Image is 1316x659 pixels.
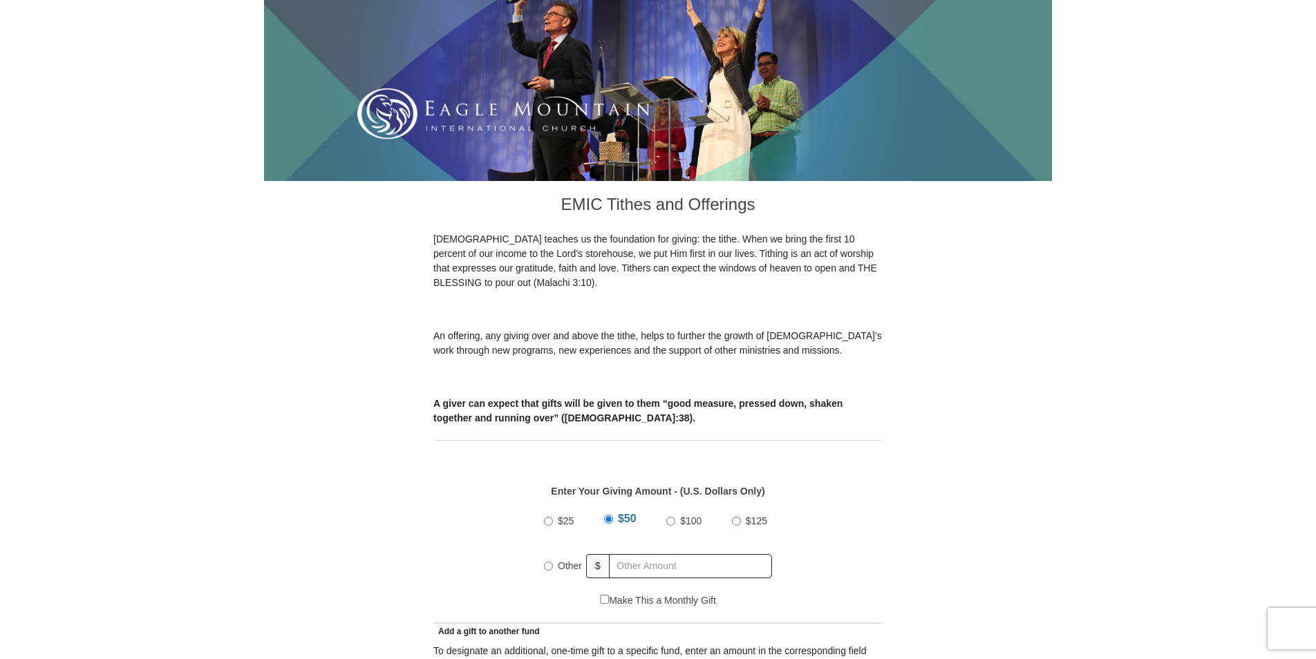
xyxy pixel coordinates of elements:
p: An offering, any giving over and above the tithe, helps to further the growth of [DEMOGRAPHIC_DAT... [433,329,883,358]
span: $25 [558,515,574,526]
span: Add a gift to another fund [433,627,540,636]
input: Make This a Monthly Gift [600,595,609,604]
span: Other [558,560,582,571]
label: Make This a Monthly Gift [600,593,716,608]
input: Other Amount [609,554,772,578]
b: A giver can expect that gifts will be given to them “good measure, pressed down, shaken together ... [433,398,843,423]
span: $50 [618,513,637,524]
span: $125 [746,515,767,526]
p: [DEMOGRAPHIC_DATA] teaches us the foundation for giving: the tithe. When we bring the first 10 pe... [433,232,883,290]
h3: EMIC Tithes and Offerings [433,181,883,232]
strong: Enter Your Giving Amount - (U.S. Dollars Only) [551,486,764,497]
span: $ [586,554,610,578]
span: $100 [680,515,702,526]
